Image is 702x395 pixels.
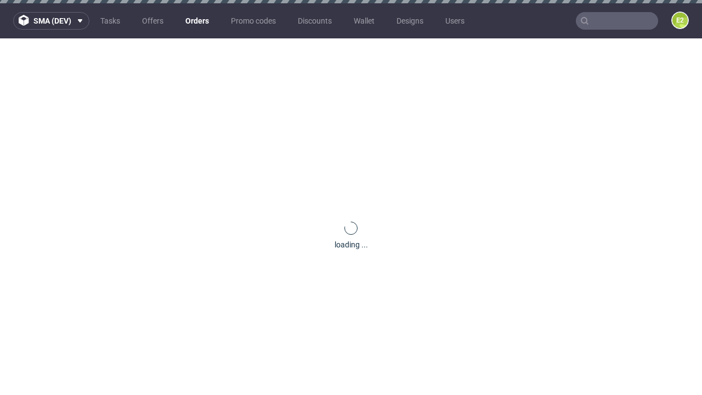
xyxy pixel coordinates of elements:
[179,12,216,30] a: Orders
[347,12,381,30] a: Wallet
[335,239,368,250] div: loading ...
[439,12,471,30] a: Users
[291,12,338,30] a: Discounts
[13,12,89,30] button: sma (dev)
[390,12,430,30] a: Designs
[224,12,282,30] a: Promo codes
[33,17,71,25] span: sma (dev)
[94,12,127,30] a: Tasks
[672,13,688,28] figcaption: e2
[135,12,170,30] a: Offers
